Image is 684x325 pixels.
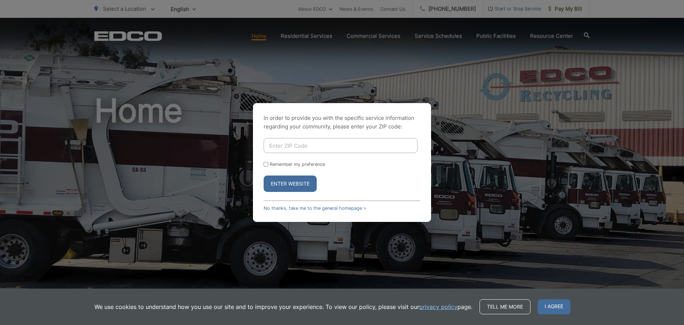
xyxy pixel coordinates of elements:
[270,162,325,167] label: Remember my preference
[264,176,317,192] button: Enter Website
[538,299,570,314] span: I agree
[264,138,418,153] input: Enter ZIP Code
[264,205,366,211] a: No thanks, take me to the general homepage >
[419,303,457,311] a: privacy policy
[94,303,472,311] p: We use cookies to understand how you use our site and to improve your experience. To view our pol...
[264,114,420,131] p: In order to provide you with the specific service information regarding your community, please en...
[480,299,530,314] a: Tell me more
